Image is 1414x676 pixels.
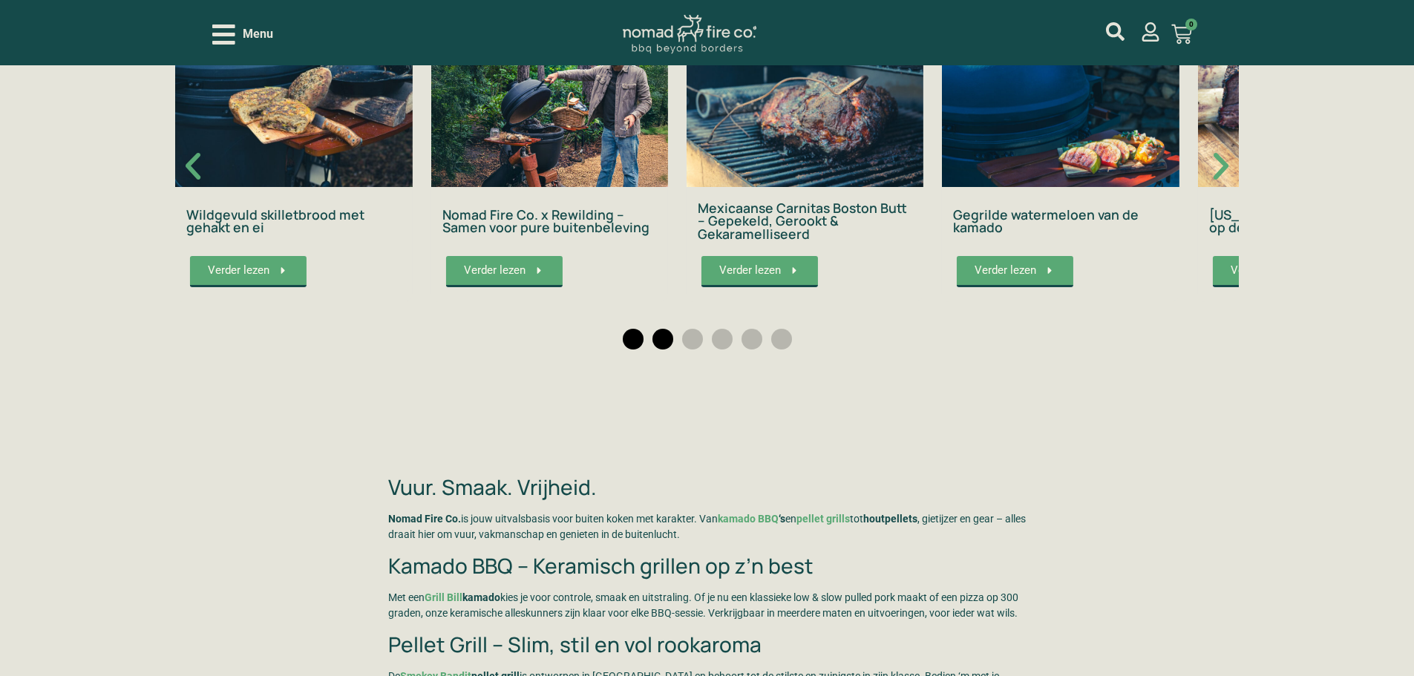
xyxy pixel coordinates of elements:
[682,329,703,350] span: Ga naar slide 3
[388,513,461,525] strong: Nomad Fire Co.
[1153,15,1210,53] a: 0
[175,148,211,184] div: Vorige slide
[771,329,792,350] span: Ga naar slide 6
[175,6,412,302] div: 1 / 6
[425,591,500,603] strong: kamado
[1106,22,1125,41] a: mijn account
[208,265,269,276] span: Verder lezen
[718,513,785,525] strong: ‘s
[190,256,307,287] a: Verder lezen
[442,206,649,237] a: Nomad Fire Co. x Rewilding – Samen voor pure buitenbeleving
[863,513,917,525] strong: houtpellets
[953,206,1139,237] a: Gegrilde watermeloen van de kamado
[1213,256,1329,287] a: Verder lezen
[687,6,923,187] img: Mexicaanse carnitas BBQ recept Heydehoeve Boston Butt
[212,22,273,47] div: Open/Close Menu
[388,590,1027,621] p: Met een kies je voor controle, smaak en uitstraling. Of je nu een klassieke low & slow pulled por...
[623,15,756,54] img: Nomad Logo
[698,199,907,243] a: Mexicaanse Carnitas Boston Butt – Gepekeld, Gerookt & Gekaramelliseerd
[1203,148,1239,184] div: Volgende slide
[464,265,526,276] span: Verder lezen
[718,513,779,525] a: kamado BBQ
[388,475,1027,500] h3: Vuur. Smaak. Vrijheid.
[425,591,462,603] a: Grill Bill
[388,554,1027,579] h3: Kamado BBQ – Keramisch grillen op z’n best
[742,329,762,350] span: Ga naar slide 5
[623,329,644,350] span: Ga naar slide 1
[942,6,1179,187] img: gegrilde watermeloen op de kamado
[712,329,733,350] span: Ga naar slide 4
[1141,22,1160,42] a: mijn account
[701,256,818,287] a: Verder lezen
[957,256,1073,287] a: Verder lezen
[942,6,1179,302] div: 4 / 6
[431,6,668,302] div: 2 / 6
[388,511,1027,542] p: is jouw uitvalsbasis voor buiten koken met karakter. Van en tot , gietijzer en gear – alles draai...
[243,25,273,43] span: Menu
[1185,19,1197,30] span: 0
[446,256,563,287] a: Verder lezen
[719,265,781,276] span: Verder lezen
[975,265,1036,276] span: Verder lezen
[687,6,923,302] div: 3 / 6
[431,6,668,187] img: mike de roover 2
[388,632,1027,657] h3: Pellet Grill – Slim, stil en vol rookaroma
[186,206,364,237] a: Wildgevuld skilletbrood met gehakt en ei
[1231,265,1292,276] span: Verder lezen
[175,6,412,187] img: Vers brood op de kamado.1
[796,513,850,525] a: pellet grills
[652,329,673,350] span: Ga naar slide 2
